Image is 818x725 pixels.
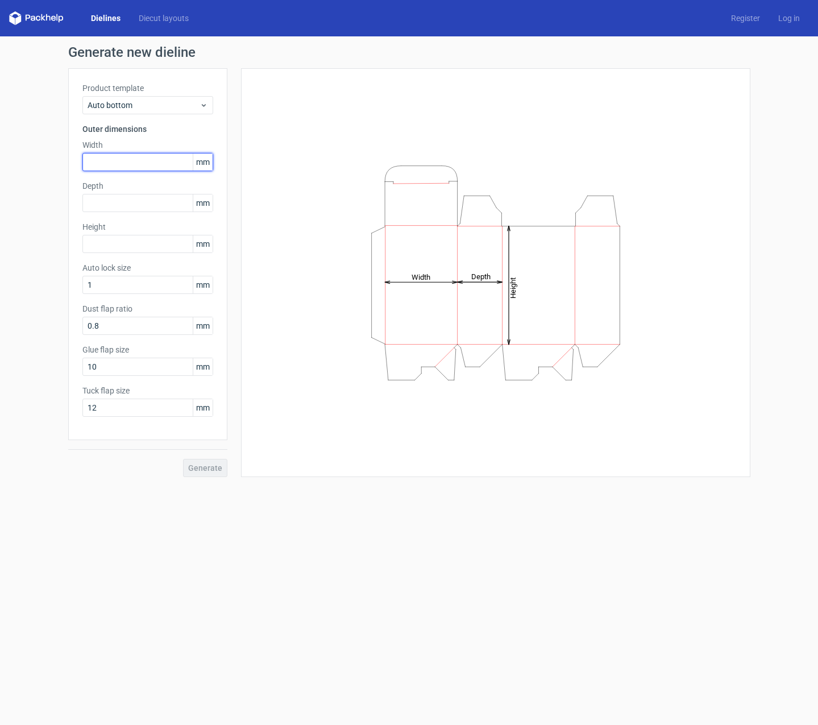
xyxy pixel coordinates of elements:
span: mm [193,276,213,293]
a: Register [722,13,769,24]
span: mm [193,154,213,171]
label: Product template [82,82,213,94]
a: Diecut layouts [130,13,198,24]
label: Dust flap ratio [82,303,213,314]
span: mm [193,194,213,212]
h3: Outer dimensions [82,123,213,135]
label: Width [82,139,213,151]
label: Tuck flap size [82,385,213,396]
tspan: Height [508,277,517,298]
label: Height [82,221,213,233]
label: Auto lock size [82,262,213,274]
span: mm [193,399,213,416]
span: mm [193,317,213,334]
span: mm [193,358,213,375]
span: Auto bottom [88,100,200,111]
label: Depth [82,180,213,192]
span: mm [193,235,213,252]
a: Dielines [82,13,130,24]
label: Glue flap size [82,344,213,355]
tspan: Width [411,272,430,281]
h1: Generate new dieline [68,45,750,59]
tspan: Depth [471,272,490,281]
a: Log in [769,13,809,24]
